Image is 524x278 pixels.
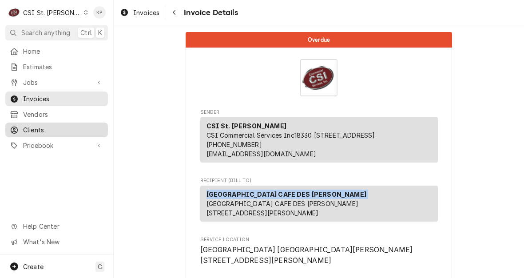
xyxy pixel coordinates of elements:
a: [PHONE_NUMBER] [206,141,262,148]
span: Service Location [200,245,438,266]
span: Invoices [23,94,103,103]
a: Go to Jobs [5,75,108,90]
button: Navigate back [167,5,181,20]
span: Invoice Details [181,7,238,19]
span: Recipient (Bill To) [200,177,438,184]
span: CSI Commercial Services Inc18330 [STREET_ADDRESS] [206,131,375,139]
div: Recipient (Bill To) [200,186,438,222]
div: Service Location [200,236,438,266]
span: Pricebook [23,141,90,150]
div: C [8,6,20,19]
span: Estimates [23,62,103,71]
a: Invoices [116,5,163,20]
span: Home [23,47,103,56]
img: Logo [300,59,337,96]
span: C [98,262,102,271]
a: Vendors [5,107,108,122]
a: Clients [5,123,108,137]
div: Status [186,32,452,48]
a: [EMAIL_ADDRESS][DOMAIN_NAME] [206,150,316,158]
div: Sender [200,117,438,163]
a: Home [5,44,108,59]
span: [GEOGRAPHIC_DATA] [GEOGRAPHIC_DATA][PERSON_NAME] [STREET_ADDRESS][PERSON_NAME] [200,246,413,265]
a: Estimates [5,60,108,74]
div: CSI St. [PERSON_NAME] [23,8,81,17]
span: Create [23,263,44,270]
div: Invoice Sender [200,109,438,167]
a: Go to Help Center [5,219,108,234]
span: Jobs [23,78,90,87]
span: Clients [23,125,103,135]
button: Search anythingCtrlK [5,25,108,40]
span: Service Location [200,236,438,243]
div: Kym Parson's Avatar [93,6,106,19]
span: Overdue [308,37,330,43]
strong: [GEOGRAPHIC_DATA] CAFE DES [PERSON_NAME] [206,191,366,198]
span: Sender [200,109,438,116]
strong: CSI St. [PERSON_NAME] [206,122,286,130]
div: Recipient (Bill To) [200,186,438,225]
div: Invoice Recipient [200,177,438,226]
a: Go to Pricebook [5,138,108,153]
div: KP [93,6,106,19]
span: [GEOGRAPHIC_DATA] CAFE DES [PERSON_NAME] [STREET_ADDRESS][PERSON_NAME] [206,200,358,217]
span: Search anything [21,28,70,37]
span: Vendors [23,110,103,119]
span: Ctrl [80,28,92,37]
div: CSI St. Louis's Avatar [8,6,20,19]
a: Go to What's New [5,234,108,249]
span: Invoices [133,8,159,17]
span: K [98,28,102,37]
a: Invoices [5,91,108,106]
span: What's New [23,237,103,246]
div: Sender [200,117,438,166]
span: Help Center [23,222,103,231]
